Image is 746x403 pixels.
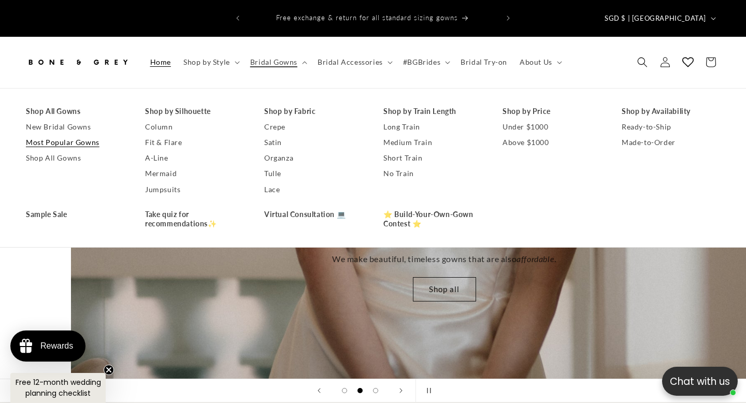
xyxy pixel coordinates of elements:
[264,182,363,197] a: Lace
[145,104,243,119] a: Shop by Silhouette
[311,51,397,73] summary: Bridal Accessories
[415,379,438,402] button: Pause slideshow
[383,104,482,119] a: Shop by Train Length
[622,135,720,150] a: Made-to-Order
[497,8,520,28] button: Next announcement
[26,150,124,166] a: Shop All Gowns
[26,51,130,74] img: Bone and Grey Bridal
[26,135,124,150] a: Most Popular Gowns
[10,373,106,403] div: Free 12-month wedding planning checklistClose teaser
[26,207,124,222] a: Sample Sale
[244,51,311,73] summary: Bridal Gowns
[454,51,513,73] a: Bridal Try-on
[605,13,706,24] span: SGD $ | [GEOGRAPHIC_DATA]
[177,51,244,73] summary: Shop by Style
[308,379,331,402] button: Previous slide
[383,207,482,232] a: ⭐ Build-Your-Own-Gown Contest ⭐
[150,57,171,67] span: Home
[403,57,440,67] span: #BGBrides
[40,341,73,351] div: Rewards
[145,182,243,197] a: Jumpsuits
[622,119,720,135] a: Ready-to-Ship
[662,374,738,389] p: Chat with us
[276,13,458,22] span: Free exchange & return for all standard sizing gowns
[631,51,654,74] summary: Search
[144,51,177,73] a: Home
[662,367,738,396] button: Open chatbox
[318,57,383,67] span: Bridal Accessories
[22,47,134,78] a: Bone and Grey Bridal
[26,119,124,135] a: New Bridal Gowns
[383,150,482,166] a: Short Train
[264,104,363,119] a: Shop by Fabric
[145,166,243,181] a: Mermaid
[332,252,556,267] p: We make beautiful, timeless gowns that are also .
[390,379,412,402] button: Next slide
[622,104,720,119] a: Shop by Availability
[26,104,124,119] a: Shop All Gowns
[145,135,243,150] a: Fit & Flare
[503,119,601,135] a: Under $1000
[264,166,363,181] a: Tulle
[16,377,101,398] span: Free 12-month wedding planning checklist
[397,51,454,73] summary: #BGBrides
[461,57,507,67] span: Bridal Try-on
[226,8,249,28] button: Previous announcement
[503,104,601,119] a: Shop by Price
[383,135,482,150] a: Medium Train
[412,277,476,301] a: Shop all
[513,51,566,73] summary: About Us
[145,119,243,135] a: Column
[264,135,363,150] a: Satin
[517,254,554,264] em: affordable
[264,119,363,135] a: Crepe
[383,166,482,181] a: No Train
[368,383,383,398] button: Load slide 3 of 3
[104,365,114,375] button: Close teaser
[183,57,230,67] span: Shop by Style
[598,8,720,28] button: SGD $ | [GEOGRAPHIC_DATA]
[383,119,482,135] a: Long Train
[520,57,552,67] span: About Us
[503,135,601,150] a: Above $1000
[145,207,243,232] a: Take quiz for recommendations✨
[264,207,363,222] a: Virtual Consultation 💻
[337,383,352,398] button: Load slide 1 of 3
[352,383,368,398] button: Load slide 2 of 3
[264,150,363,166] a: Organza
[145,150,243,166] a: A-Line
[250,57,297,67] span: Bridal Gowns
